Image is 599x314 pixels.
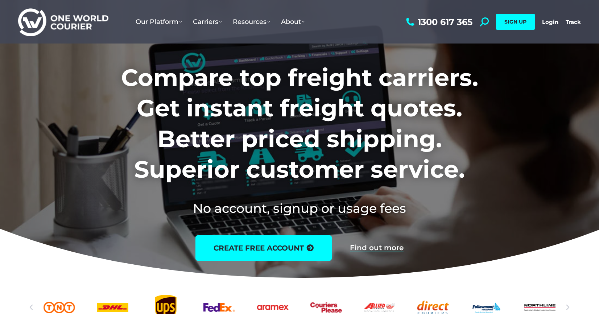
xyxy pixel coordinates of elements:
img: One World Courier [18,7,108,37]
span: About [281,18,305,26]
h2: No account, signup or usage fees [73,199,526,217]
a: Resources [227,11,276,33]
h1: Compare top freight carriers. Get instant freight quotes. Better priced shipping. Superior custom... [73,62,526,185]
a: Carriers [187,11,227,33]
a: create free account [195,235,332,261]
a: About [276,11,310,33]
a: Track [566,18,581,25]
a: Our Platform [130,11,187,33]
span: Our Platform [136,18,182,26]
span: SIGN UP [504,18,526,25]
a: Login [542,18,558,25]
span: Carriers [193,18,222,26]
a: Find out more [350,244,404,252]
span: Resources [233,18,270,26]
a: SIGN UP [496,14,535,30]
a: 1300 617 365 [404,17,472,26]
